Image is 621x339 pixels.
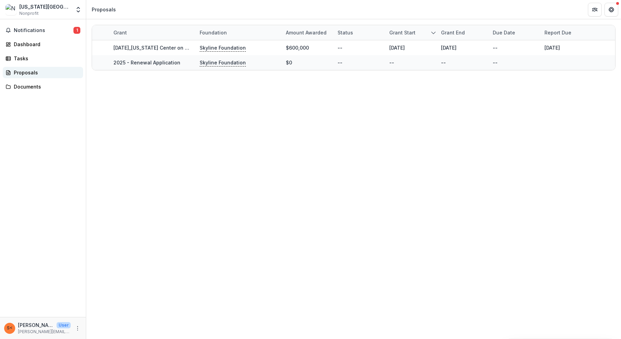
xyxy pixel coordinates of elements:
div: [US_STATE][GEOGRAPHIC_DATA] on Law and Poverty Inc [19,3,71,10]
div: Amount awarded [282,25,333,40]
div: Foundation [196,25,282,40]
span: Nonprofit [19,10,39,17]
span: 1 [73,27,80,34]
div: Report Due [540,29,575,36]
div: Grant start [385,25,437,40]
div: Grant end [437,29,469,36]
div: Dashboard [14,41,78,48]
div: Amount awarded [282,29,331,36]
button: Notifications1 [3,25,83,36]
a: [DATE] [544,45,560,51]
svg: sorted descending [431,30,436,35]
div: Grant [109,25,196,40]
button: More [73,324,82,332]
div: Grant [109,29,131,36]
div: [DATE] [441,44,457,51]
button: Open entity switcher [73,3,83,17]
p: [PERSON_NAME] <[PERSON_NAME][EMAIL_ADDRESS][DOMAIN_NAME]> [18,321,54,329]
div: -- [338,44,342,51]
div: -- [389,59,394,66]
div: [DATE] [389,44,405,51]
div: Proposals [92,6,116,13]
nav: breadcrumb [89,4,119,14]
a: Tasks [3,53,83,64]
img: New Mexico Center on Law and Poverty Inc [6,4,17,15]
div: -- [441,59,446,66]
p: User [57,322,71,328]
div: Report Due [540,25,592,40]
p: Skyline Foundation [200,59,246,66]
div: -- [338,59,342,66]
div: $0 [286,59,292,66]
div: Status [333,29,357,36]
span: Notifications [14,28,73,33]
a: Dashboard [3,39,83,50]
div: $600,000 [286,44,309,51]
div: Grant end [437,25,489,40]
div: -- [493,59,498,66]
div: Due Date [489,25,540,40]
p: Skyline Foundation [200,44,246,52]
a: [DATE]_[US_STATE] Center on Law and Poverty Inc_600000 [113,45,254,51]
button: Partners [588,3,602,17]
button: Get Help [604,3,618,17]
a: Proposals [3,67,83,78]
div: Status [333,25,385,40]
div: Tasks [14,55,78,62]
a: 2025 - Renewal Application [113,60,180,65]
a: Documents [3,81,83,92]
div: Grant start [385,29,420,36]
div: Foundation [196,29,231,36]
div: Documents [14,83,78,90]
div: Sireesha Manne <sireesha@nmpovertylaw.org> [7,326,12,330]
p: [PERSON_NAME][EMAIL_ADDRESS][DOMAIN_NAME] [18,329,71,335]
div: Proposals [14,69,78,76]
div: -- [493,44,498,51]
div: Due Date [489,29,519,36]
